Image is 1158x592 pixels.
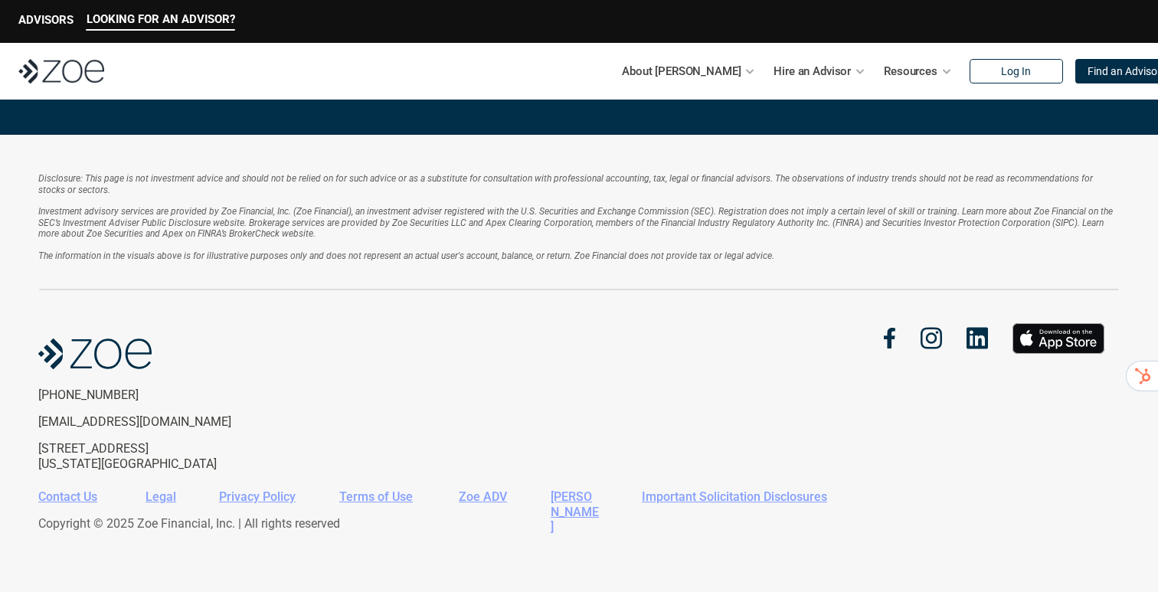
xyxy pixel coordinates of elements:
a: Contact Us [38,489,97,504]
p: [STREET_ADDRESS] [US_STATE][GEOGRAPHIC_DATA] [38,441,289,470]
a: [PERSON_NAME] [551,489,599,533]
em: The information in the visuals above is for illustrative purposes only and does not represent an ... [38,250,774,261]
a: Important Solicitation Disclosures [642,489,827,504]
p: ADVISORS [18,13,74,27]
a: Legal [146,489,176,504]
a: Log In [970,59,1063,83]
p: Log In [1001,65,1031,78]
a: Zoe ADV [459,489,507,504]
p: Copyright © 2025 Zoe Financial, Inc. | All rights reserved [38,516,1108,531]
p: About [PERSON_NAME] [622,60,741,83]
em: Investment advisory services are provided by Zoe Financial, Inc. (Zoe Financial), an investment a... [38,206,1115,239]
p: LOOKING FOR AN ADVISOR? [87,12,235,26]
p: [EMAIL_ADDRESS][DOMAIN_NAME] [38,414,289,429]
a: Terms of Use [339,489,413,504]
p: [PHONE_NUMBER] [38,388,289,402]
em: Disclosure: This page is not investment advice and should not be relied on for such advice or as ... [38,173,1095,195]
a: Privacy Policy [219,489,296,504]
p: Resources [884,60,937,83]
p: Hire an Advisor [774,60,851,83]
